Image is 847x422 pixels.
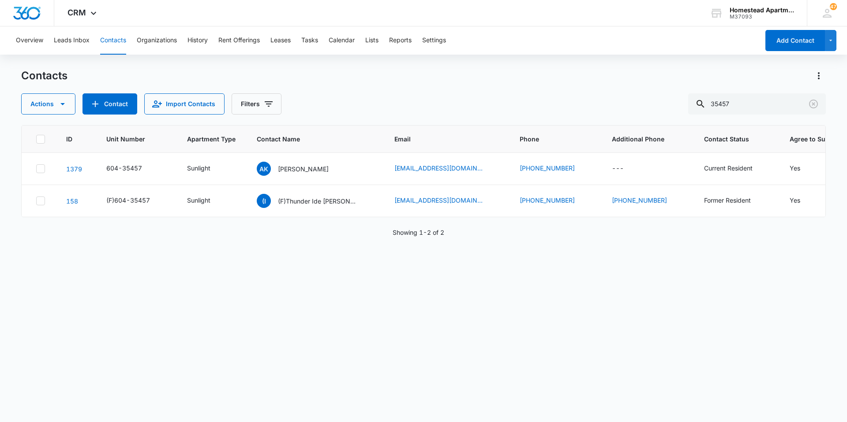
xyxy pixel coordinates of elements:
[422,26,446,55] button: Settings
[612,163,624,174] div: ---
[520,134,578,144] span: Phone
[187,26,208,55] button: History
[612,134,683,144] span: Additional Phone
[765,30,825,51] button: Add Contact
[21,69,67,82] h1: Contacts
[106,196,166,206] div: Unit Number - (F)604-35457 - Select to Edit Field
[257,162,271,176] span: AK
[137,26,177,55] button: Organizations
[100,26,126,55] button: Contacts
[187,163,226,174] div: Apartment Type - Sunlight - Select to Edit Field
[66,165,82,173] a: Navigate to contact details page for Amber Kight
[612,163,640,174] div: Additional Phone - - Select to Edit Field
[270,26,291,55] button: Leases
[730,14,794,20] div: account id
[704,196,767,206] div: Contact Status - Former Resident - Select to Edit Field
[257,134,360,144] span: Contact Name
[106,196,150,205] div: (F)604-35457
[704,134,756,144] span: Contact Status
[520,196,575,205] a: [PHONE_NUMBER]
[329,26,355,55] button: Calendar
[830,3,837,10] span: 47
[232,93,281,115] button: Filters
[520,163,591,174] div: Phone - (970) 948-8652 - Select to Edit Field
[257,194,373,208] div: Contact Name - (F)Thunder Ide Alessi Antillon - Select to Edit Field
[612,196,683,206] div: Additional Phone - (970) 342-1084 - Select to Edit Field
[106,163,142,173] div: 604-35457
[704,196,751,205] div: Former Resident
[806,97,821,111] button: Clear
[278,196,357,206] p: (F)Thunder Ide [PERSON_NAME]
[790,196,816,206] div: Agree to Subscribe - Yes - Select to Edit Field
[394,134,486,144] span: Email
[520,196,591,206] div: Phone - (970) 775-3600 - Select to Edit Field
[187,196,226,206] div: Apartment Type - Sunlight - Select to Edit Field
[187,163,210,173] div: Sunlight
[389,26,412,55] button: Reports
[144,93,225,115] button: Import Contacts
[812,69,826,83] button: Actions
[394,163,498,174] div: Email - p3kight@gmail.com - Select to Edit Field
[66,134,72,144] span: ID
[67,8,86,17] span: CRM
[688,93,826,115] input: Search Contacts
[16,26,43,55] button: Overview
[54,26,90,55] button: Leads Inbox
[790,196,800,205] div: Yes
[394,196,498,206] div: Email - alessiantillon@yahoo.com - Select to Edit Field
[830,3,837,10] div: notifications count
[612,196,667,205] a: [PHONE_NUMBER]
[187,134,236,144] span: Apartment Type
[21,93,75,115] button: Actions
[257,194,271,208] span: (I
[394,196,483,205] a: [EMAIL_ADDRESS][DOMAIN_NAME]
[394,163,483,173] a: [EMAIL_ADDRESS][DOMAIN_NAME]
[66,197,78,205] a: Navigate to contact details page for (F)Thunder Ide Alessi Antillon
[187,196,210,205] div: Sunlight
[82,93,137,115] button: Add Contact
[218,26,260,55] button: Rent Offerings
[790,163,800,173] div: Yes
[730,7,794,14] div: account name
[393,228,444,237] p: Showing 1-2 of 2
[365,26,379,55] button: Lists
[106,163,158,174] div: Unit Number - 604-35457 - Select to Edit Field
[278,164,329,174] p: [PERSON_NAME]
[106,134,166,144] span: Unit Number
[704,163,768,174] div: Contact Status - Current Resident - Select to Edit Field
[257,162,345,176] div: Contact Name - Amber Kight - Select to Edit Field
[790,163,816,174] div: Agree to Subscribe - Yes - Select to Edit Field
[704,163,753,173] div: Current Resident
[520,163,575,173] a: [PHONE_NUMBER]
[301,26,318,55] button: Tasks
